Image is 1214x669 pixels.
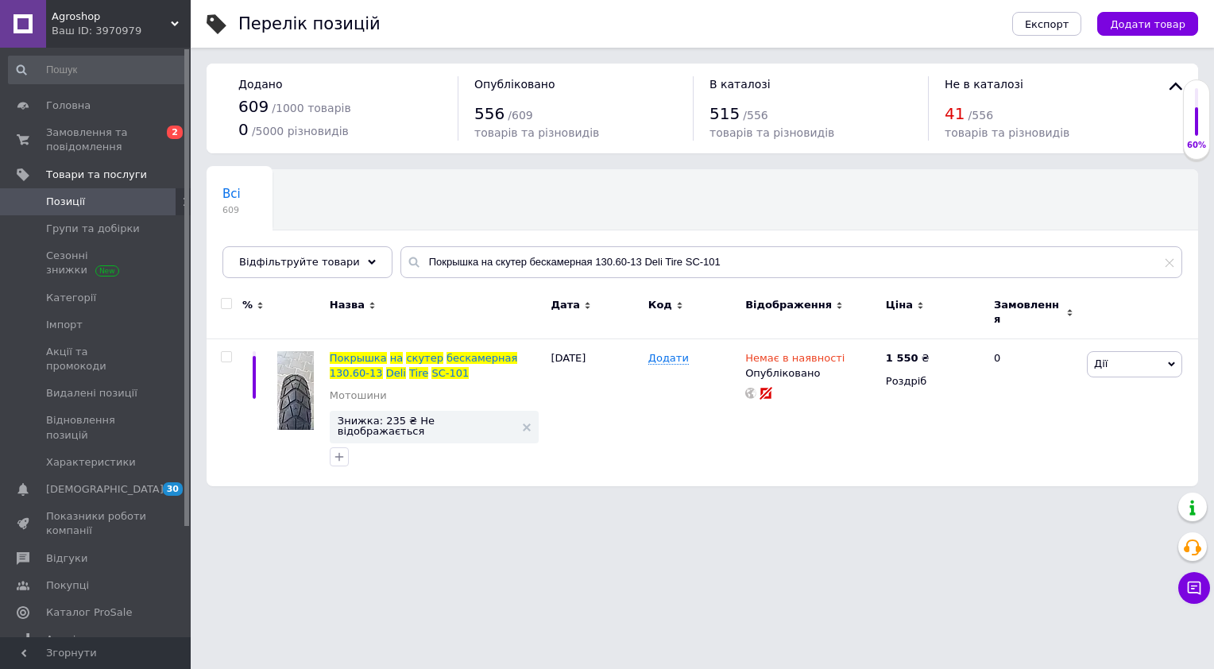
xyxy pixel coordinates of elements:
img: Покрышка на скутер бескамерная 130.60-13 Deli Tire SC-101 [277,351,314,430]
span: Код [648,298,672,312]
div: Опубліковано [745,366,878,381]
span: 515 [709,104,740,123]
span: товарів та різновидів [709,126,834,139]
button: Чат з покупцем [1178,572,1210,604]
span: Каталог ProSale [46,605,132,620]
span: 130.60-13 [330,367,383,379]
span: Замовлення [994,298,1062,327]
span: SC-101 [431,367,469,379]
span: % [242,298,253,312]
span: Імпорт [46,318,83,332]
span: Опубліковано [474,78,555,91]
div: 60% [1184,140,1209,151]
a: Покрышканаскутербескамерная130.60-13DeliTireSC-101 [330,352,518,378]
div: Перелік позицій [238,16,381,33]
button: Експорт [1012,12,1082,36]
span: Сезонні знижки [46,249,147,277]
span: Deli [386,367,406,379]
span: Додати товар [1110,18,1185,30]
span: Головна [46,99,91,113]
input: Пошук по назві позиції, артикулу і пошуковим запитам [400,246,1182,278]
span: 609 [238,97,269,116]
span: Аналітика [46,632,101,647]
span: Відновлення позицій [46,413,147,442]
span: / 556 [968,109,993,122]
span: 30 [163,482,183,496]
span: скутер [406,352,443,364]
span: Покупці [46,578,89,593]
span: на [390,352,403,364]
span: товарів та різновидів [474,126,599,139]
div: ₴ [886,351,930,365]
b: 1 550 [886,352,918,364]
span: Додати [648,352,689,365]
span: / 5000 різновидів [252,125,349,137]
span: 41 [945,104,965,123]
span: Відображення [745,298,832,312]
span: Відфільтруйте товари [239,256,360,268]
span: Показники роботи компанії [46,509,147,538]
span: Покрышка [330,352,387,364]
span: 0 [238,120,249,139]
div: [DATE] [547,339,644,486]
span: Позиції [46,195,85,209]
span: / 556 [743,109,767,122]
span: 609 [222,204,241,216]
span: Назва [330,298,365,312]
div: Роздріб [886,374,980,389]
span: Всі [222,187,241,201]
span: Акції та промокоди [46,345,147,373]
span: [DEMOGRAPHIC_DATA] [46,482,164,497]
a: Мотошини [330,389,387,403]
span: Видалені позиції [46,386,137,400]
div: 0 [984,339,1083,486]
span: Дії [1094,358,1108,369]
span: бескамерная [447,352,517,364]
span: Характеристики [46,455,136,470]
span: / 1000 товарів [272,102,350,114]
button: Додати товар [1097,12,1198,36]
span: Товари та послуги [46,168,147,182]
span: товарів та різновидів [945,126,1069,139]
span: Знижка: 235 ₴ Не відображається [338,416,516,436]
span: Дата [551,298,580,312]
input: Пошук [8,56,188,84]
span: Tire [409,367,428,379]
div: Ваш ID: 3970979 [52,24,191,38]
span: Ціна [886,298,913,312]
span: Немає в наявності [745,352,845,369]
span: Не в каталозі [945,78,1023,91]
span: 556 [474,104,505,123]
span: Експорт [1025,18,1069,30]
span: / 609 [508,109,532,122]
span: Agroshop [52,10,171,24]
span: Відгуки [46,551,87,566]
span: 2 [167,126,183,139]
span: Додано [238,78,282,91]
span: Категорії [46,291,96,305]
span: Замовлення та повідомлення [46,126,147,154]
span: Групи та добірки [46,222,140,236]
span: В каталозі [709,78,771,91]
